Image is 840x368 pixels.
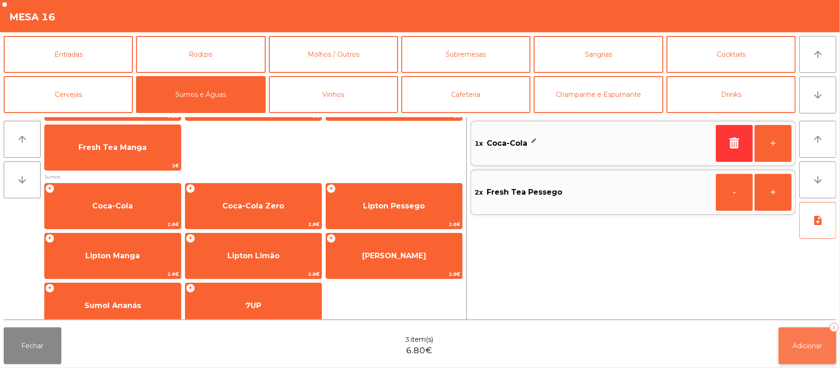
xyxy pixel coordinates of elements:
[327,234,336,243] span: +
[185,270,322,279] span: 2.8€
[812,215,823,226] i: note_add
[812,174,823,185] i: arrow_downward
[84,301,141,310] span: Sumol Ananás
[45,220,181,229] span: 2.8€
[17,174,28,185] i: arrow_downward
[475,185,483,199] span: 2x
[812,49,823,60] i: arrow_upward
[45,270,181,279] span: 2.8€
[326,270,462,279] span: 2.8€
[362,251,426,260] span: [PERSON_NAME]
[475,137,483,150] span: 1x
[186,284,195,293] span: +
[269,76,398,113] button: Vinhos
[222,202,284,210] span: Coca-Cola Zero
[17,134,28,145] i: arrow_upward
[45,184,54,193] span: +
[227,251,280,260] span: Lipton Limão
[799,36,836,73] button: arrow_upward
[779,327,836,364] button: Adicionar3
[4,121,41,158] button: arrow_upward
[487,185,562,199] span: Fresh Tea Pessego
[186,184,195,193] span: +
[799,77,836,113] button: arrow_downward
[667,36,796,73] button: Cocktails
[755,125,792,162] button: +
[363,202,425,210] span: Lipton Pessego
[716,174,753,211] button: -
[326,220,462,229] span: 2.8€
[487,137,527,150] span: Coca-Cola
[667,76,796,113] button: Drinks
[534,76,663,113] button: Champanhe e Espumante
[405,335,410,344] span: 3
[401,36,530,73] button: Sobremesas
[136,36,265,73] button: Rodizio
[136,76,265,113] button: Sumos e Águas
[9,10,55,24] h4: Mesa 16
[406,344,432,357] span: 6.80€
[799,161,836,198] button: arrow_downward
[799,202,836,239] button: note_add
[185,220,322,229] span: 2.8€
[829,323,839,332] div: 3
[45,284,54,293] span: +
[245,301,261,310] span: 7UP
[44,172,463,181] span: Sumos
[812,134,823,145] i: arrow_upward
[85,251,140,260] span: Lipton Manga
[327,184,336,193] span: +
[534,36,663,73] button: Sangrias
[4,36,133,73] button: Entradas
[812,89,823,101] i: arrow_downward
[799,121,836,158] button: arrow_upward
[411,335,433,344] span: item(s)
[4,161,41,198] button: arrow_downward
[45,234,54,243] span: +
[401,76,530,113] button: Cafeteria
[92,202,133,210] span: Coca-Cola
[186,234,195,243] span: +
[793,342,822,350] span: Adicionar
[45,161,181,170] span: 2€
[78,143,147,152] span: Fresh Tea Manga
[755,174,792,211] button: +
[4,76,133,113] button: Cervejas
[4,327,61,364] button: Fechar
[269,36,398,73] button: Molhos / Outros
